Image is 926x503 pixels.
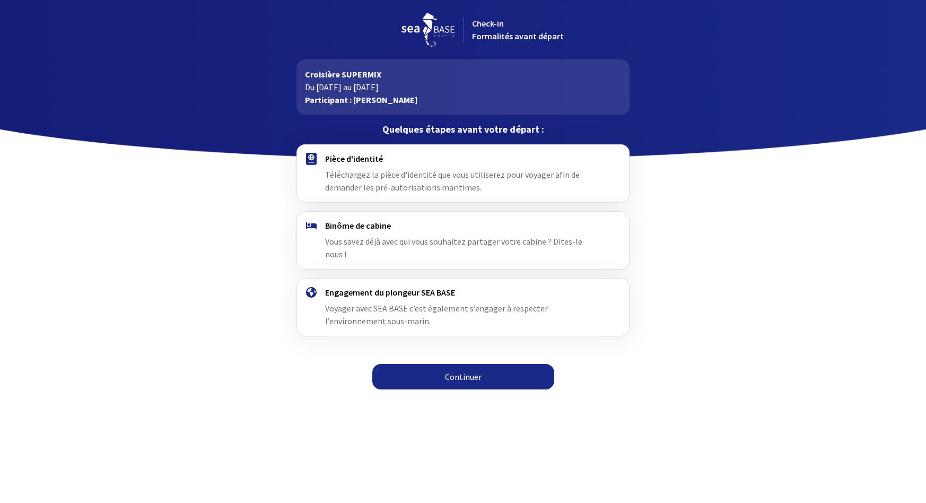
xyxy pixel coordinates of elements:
[325,153,600,164] h4: Pièce d'identité
[325,220,600,231] h4: Binôme de cabine
[306,222,317,229] img: binome.svg
[325,169,580,193] span: Téléchargez la pièce d'identité que vous utiliserez pour voyager afin de demander les pré-autoris...
[325,303,548,326] span: Voyager avec SEA BASE c’est également s’engager à respecter l’environnement sous-marin.
[305,81,621,93] p: Du [DATE] au [DATE]
[306,287,317,298] img: engagement.svg
[325,287,600,298] h4: Engagement du plongeur SEA BASE
[306,153,317,165] img: passport.svg
[296,123,629,136] p: Quelques étapes avant votre départ :
[305,93,621,106] p: Participant : [PERSON_NAME]
[472,18,564,41] span: Check-in Formalités avant départ
[401,13,455,47] img: logo_seabase.svg
[325,236,582,259] span: Vous savez déjà avec qui vous souhaitez partager votre cabine ? Dites-le nous !
[372,364,554,389] a: Continuer
[305,68,621,81] p: Croisière SUPERMIX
